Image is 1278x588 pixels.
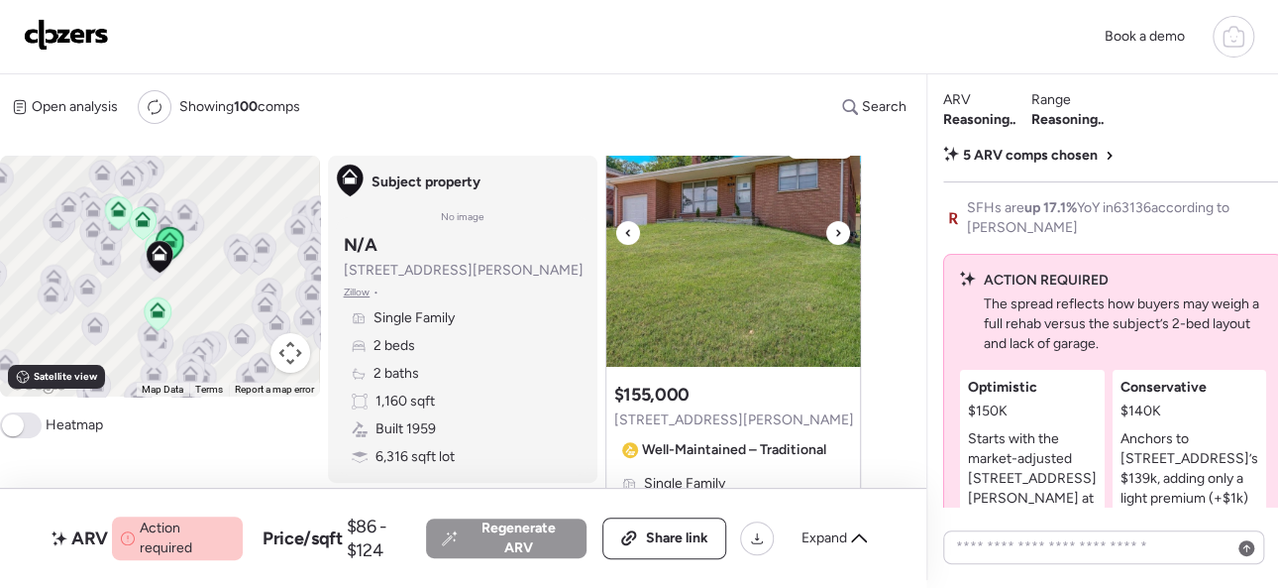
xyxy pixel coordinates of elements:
[142,383,183,397] button: Map Data
[943,110,1015,130] span: Reasoning..
[373,308,455,328] span: Single Family
[71,527,108,550] span: ARV
[1105,28,1185,45] span: Book a demo
[373,285,378,300] span: •
[1024,199,1077,216] span: up 17.1%
[373,336,415,356] span: 2 beds
[1031,110,1104,130] span: Reasoning..
[441,209,484,225] span: No image
[862,97,906,117] span: Search
[984,271,1109,291] span: ACTION REQUIRED
[642,440,826,460] span: Well-Maintained – Traditional
[375,447,455,467] span: 6,316 sqft lot
[235,384,314,395] a: Report a map error
[372,173,480,192] span: Subject property
[1031,90,1071,110] span: Range
[263,527,342,550] span: Price/sqft
[140,519,235,558] span: Action required
[644,474,725,494] span: Single Family
[963,146,1098,166] span: 5 ARV comps chosen
[614,383,690,407] h3: $155,000
[34,369,97,385] span: Satellite view
[373,364,419,384] span: 2 baths
[32,97,118,117] span: Open analysis
[24,19,109,51] img: Logo
[801,529,847,548] span: Expand
[46,415,103,435] span: Heatmap
[646,529,708,548] span: Share link
[466,519,571,558] span: Regenerate ARV
[984,294,1266,354] p: The spread reflects how buyers may weigh a full rehab versus the subject’s 2-bed layout and lack ...
[5,371,70,397] a: Open this area in Google Maps (opens a new window)
[968,402,1008,421] span: $150K
[1120,378,1207,398] span: Conservative
[344,285,371,300] span: Zillow
[179,97,300,117] span: Showing comps
[5,371,70,397] img: Google
[344,233,377,257] h3: N/A
[943,90,971,110] span: ARV
[614,411,854,430] span: [STREET_ADDRESS][PERSON_NAME]
[195,384,223,395] a: Terms
[375,419,436,439] span: Built 1959
[968,378,1037,398] span: Optimistic
[344,261,584,281] span: [STREET_ADDRESS][PERSON_NAME]
[270,333,310,373] button: Map camera controls
[375,392,435,412] span: 1,160 sqft
[347,515,427,562] span: $86 - $124
[234,98,258,115] span: 100
[1120,402,1161,421] span: $140K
